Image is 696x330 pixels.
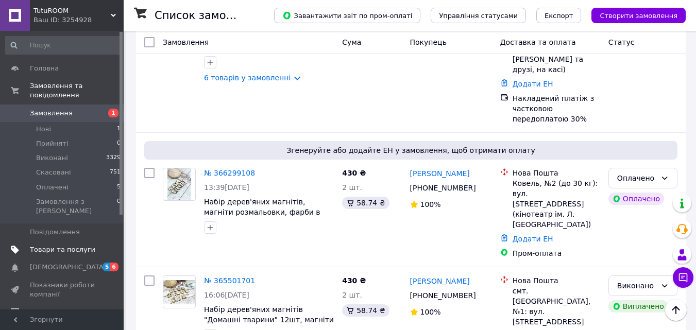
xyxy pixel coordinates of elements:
span: Товари та послуги [30,245,95,254]
div: Оплачено [617,172,656,184]
span: 5 [117,183,121,192]
a: Фото товару [163,275,196,308]
span: Створити замовлення [600,12,677,20]
div: Оплачено [608,193,664,205]
span: 1 [117,125,121,134]
a: Набір дерев'яних магнітів, магніти розмальовки, фарби в комплекті [204,198,320,227]
a: 6 товарів у замовленні [204,74,291,82]
div: Виплачено [608,300,668,312]
span: Згенеруйте або додайте ЕН у замовлення, щоб отримати оплату [148,145,673,155]
span: Замовлення з [PERSON_NAME] [36,197,117,216]
div: 58.74 ₴ [342,304,389,317]
span: 430 ₴ [342,169,366,177]
span: 430 ₴ [342,276,366,285]
a: Додати ЕН [513,235,553,243]
img: Фото товару [167,168,192,200]
a: [PERSON_NAME] [410,276,470,286]
span: 3329 [106,153,121,163]
span: 5 [103,263,111,271]
button: Створити замовлення [591,8,686,23]
span: 751 [110,168,121,177]
div: [PHONE_NUMBER] [408,181,478,195]
a: № 365501701 [204,276,255,285]
h1: Список замовлень [155,9,259,22]
button: Управління статусами [431,8,526,23]
div: Нова Пошта [513,275,600,286]
a: [PERSON_NAME] [410,168,470,179]
div: смт. [GEOGRAPHIC_DATA], №1: вул. [STREET_ADDRESS] [513,286,600,327]
span: Cума [342,38,361,46]
button: Чат з покупцем [673,267,693,288]
button: Експорт [536,8,582,23]
div: Ваш ID: 3254928 [33,15,124,25]
span: 2 шт. [342,183,362,192]
div: Нова Пошта [513,168,600,178]
a: Створити замовлення [581,11,686,19]
span: Статус [608,38,635,46]
span: Управління статусами [439,12,518,20]
div: 58.74 ₴ [342,197,389,209]
div: Ковель, №2 (до 30 кг): вул. [STREET_ADDRESS] (кінотеатр ім. Л. [GEOGRAPHIC_DATA]) [513,178,600,230]
span: 1 [108,109,118,117]
a: Фото товару [163,168,196,201]
span: Замовлення та повідомлення [30,81,124,100]
span: 0 [117,139,121,148]
span: 16:06[DATE] [204,291,249,299]
div: Виконано [617,280,656,291]
span: Прийняті [36,139,68,148]
span: Замовлення [30,109,73,118]
a: № 366299108 [204,169,255,177]
img: Фото товару [163,280,195,304]
span: 100% [420,200,441,209]
input: Пошук [5,36,122,55]
span: Нові [36,125,51,134]
span: Покупець [410,38,447,46]
span: Оплачені [36,183,69,192]
span: TutuROOM [33,6,111,15]
span: Завантажити звіт по пром-оплаті [282,11,412,20]
span: Експорт [545,12,573,20]
span: Замовлення [163,38,209,46]
span: Виконані [36,153,68,163]
button: Наверх [665,299,687,321]
span: Показники роботи компанії [30,281,95,299]
button: Завантажити звіт по пром-оплаті [274,8,420,23]
span: Відгуки [30,307,57,317]
div: Накладений платіж з частковою передоплатою 30% [513,93,600,124]
a: Додати ЕН [513,80,553,88]
span: Скасовані [36,168,71,177]
span: Головна [30,64,59,73]
span: 2 шт. [342,291,362,299]
span: 13:39[DATE] [204,183,249,192]
span: 0 [117,197,121,216]
span: 100% [420,308,441,316]
div: [PHONE_NUMBER] [408,288,478,303]
span: Повідомлення [30,228,80,237]
span: [DEMOGRAPHIC_DATA] [30,263,106,272]
span: 6 [110,263,118,271]
div: Пром-оплата [513,248,600,258]
span: Доставка та оплата [500,38,576,46]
